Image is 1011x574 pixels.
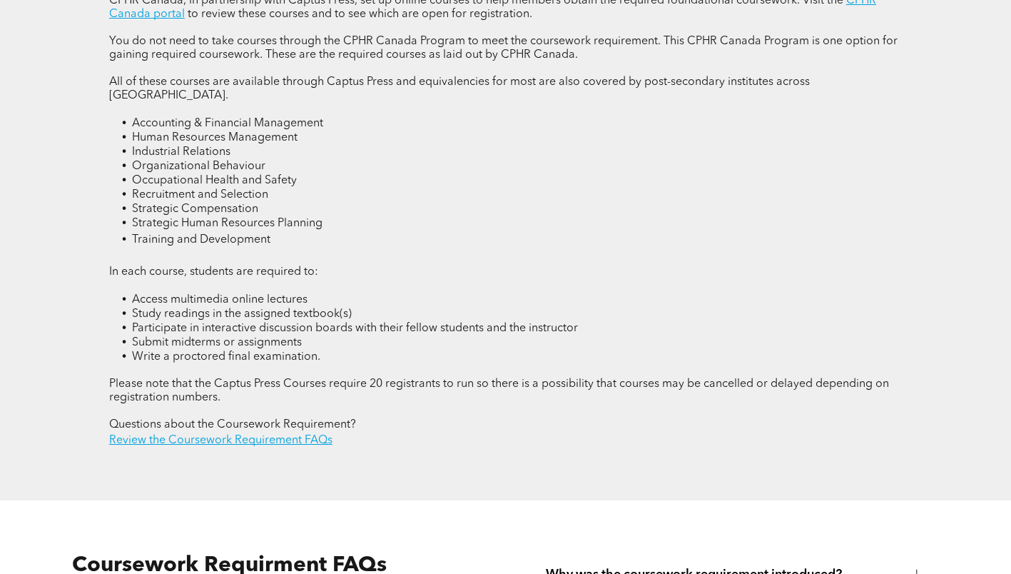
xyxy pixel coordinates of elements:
[109,435,332,446] a: Review the Coursework Requirement FAQs
[109,36,898,61] span: You do not need to take courses through the CPHR Canada Program to meet the coursework requiremen...
[132,218,322,229] span: Strategic Human Resources Planning
[132,189,268,201] span: Recruitment and Selection
[109,378,889,403] span: Please note that the Captus Press Courses require 20 registrants to run so there is a possibility...
[132,351,320,363] span: Write a proctored final examination.
[132,234,270,246] span: Training and Development
[132,118,323,129] span: Accounting & Financial Management
[132,323,578,334] span: Participate in interactive discussion boards with their fellow students and the instructor
[132,337,302,348] span: Submit midterms or assignments
[132,132,298,143] span: Human Resources Management
[109,266,318,278] span: In each course, students are required to:
[109,76,810,101] span: All of these courses are available through Captus Press and equivalencies for most are also cover...
[132,175,297,186] span: Occupational Health and Safety
[132,308,352,320] span: Study readings in the assigned textbook(s)
[132,146,230,158] span: Industrial Relations
[188,9,532,20] span: to review these courses and to see which are open for registration.
[132,203,258,215] span: Strategic Compensation
[132,161,265,172] span: Organizational Behaviour
[132,294,308,306] span: Access multimedia online lectures
[109,419,356,430] span: Questions about the Coursework Requirement?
